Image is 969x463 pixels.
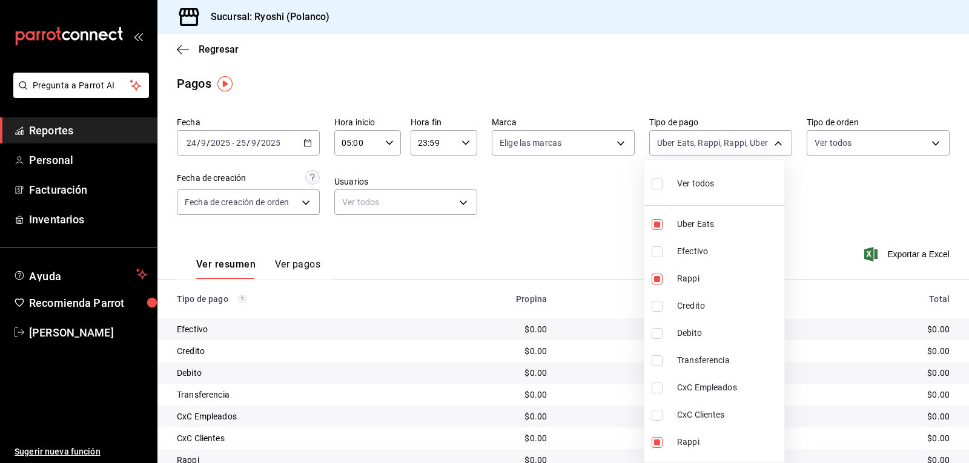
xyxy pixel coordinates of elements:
span: Debito [677,327,779,340]
span: Rappi [677,436,779,448]
span: Ver todos [677,177,714,190]
span: Rappi [677,272,779,285]
span: Transferencia [677,354,779,367]
span: CxC Empleados [677,381,779,394]
img: Tooltip marker [217,76,233,91]
span: CxC Clientes [677,409,779,421]
span: Uber Eats [677,218,779,231]
span: Credito [677,300,779,312]
span: Efectivo [677,245,779,258]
